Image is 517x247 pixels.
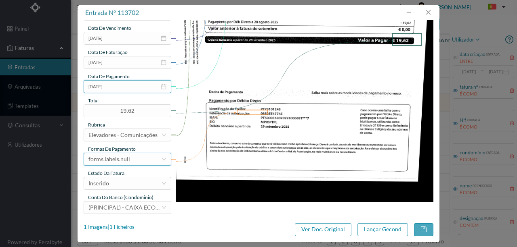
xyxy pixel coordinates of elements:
button: Ver Doc. Original [295,223,351,236]
div: Elevadores - Comunicações [88,129,158,141]
i: icon: calendar [161,60,166,65]
span: data de faturação [88,49,128,55]
span: conta do banco (condominio) [88,194,153,200]
i: icon: calendar [161,84,166,89]
i: icon: down [162,133,166,137]
i: icon: down [162,157,166,162]
button: Lançar Gecond [357,223,408,236]
button: PT [481,1,509,14]
div: 1 Imagens | 1 Ficheiros [84,223,135,231]
div: forms.labels.null [88,153,130,165]
i: icon: down [162,181,166,186]
span: rubrica [88,122,105,128]
span: (PRINCIPAL) - CAIXA ECONOMICA MONTEPIO GERAL ([FINANCIAL_ID]) [88,204,276,211]
span: total [88,98,99,104]
span: data de vencimento [88,25,131,31]
i: icon: calendar [161,35,166,41]
div: Inserido [88,177,109,189]
span: Formas de Pagamento [88,146,136,152]
i: icon: down [162,205,166,210]
span: estado da fatura [88,170,124,176]
span: entrada nº 113702 [85,8,139,16]
span: data de pagamento [88,73,130,79]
